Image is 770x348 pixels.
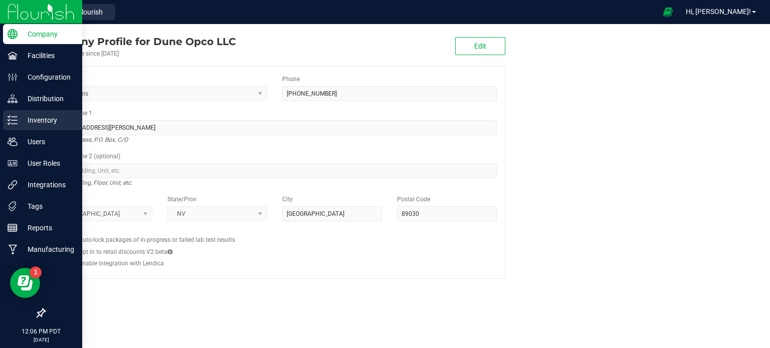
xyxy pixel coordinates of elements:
[8,51,18,61] inline-svg: Facilities
[5,336,78,343] p: [DATE]
[686,8,751,16] span: Hi, [PERSON_NAME]!
[18,136,78,148] p: Users
[79,247,172,256] label: Opt in to retail discounts V2 beta
[10,268,40,298] iframe: Resource center
[18,93,78,105] p: Distribution
[397,206,497,221] input: Postal Code
[18,179,78,191] p: Integrations
[8,29,18,39] inline-svg: Company
[18,114,78,126] p: Inventory
[18,28,78,40] p: Company
[53,120,497,135] input: Address
[282,195,293,204] label: City
[53,152,120,161] label: Address Line 2 (optional)
[8,115,18,125] inline-svg: Inventory
[18,50,78,62] p: Facilities
[8,137,18,147] inline-svg: Users
[8,158,18,168] inline-svg: User Roles
[53,229,497,235] h2: Configs
[5,327,78,336] p: 12:06 PM PDT
[44,49,236,58] div: Account active since [DATE]
[18,71,78,83] p: Configuration
[53,177,132,189] i: Suite, Building, Floor, Unit, etc.
[53,134,128,146] i: Street address, P.O. Box, C/O
[8,180,18,190] inline-svg: Integrations
[282,75,300,84] label: Phone
[397,195,430,204] label: Postal Code
[79,235,235,244] label: Auto-lock packages of in-progress or failed lab test results
[282,86,497,101] input: (123) 456-7890
[8,94,18,104] inline-svg: Distribution
[79,259,164,268] label: Enable integration with Lendica
[455,37,505,55] button: Edit
[8,72,18,82] inline-svg: Configuration
[167,195,197,204] label: State/Prov
[18,200,78,212] p: Tags
[474,42,486,50] span: Edit
[18,222,78,234] p: Reports
[8,223,18,233] inline-svg: Reports
[8,244,18,254] inline-svg: Manufacturing
[282,206,382,221] input: City
[18,157,78,169] p: User Roles
[657,2,679,22] span: Open Ecommerce Menu
[30,266,42,278] iframe: Resource center unread badge
[44,34,236,49] div: Dune Opco LLC
[8,201,18,211] inline-svg: Tags
[53,163,497,178] input: Suite, Building, Unit, etc.
[18,243,78,255] p: Manufacturing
